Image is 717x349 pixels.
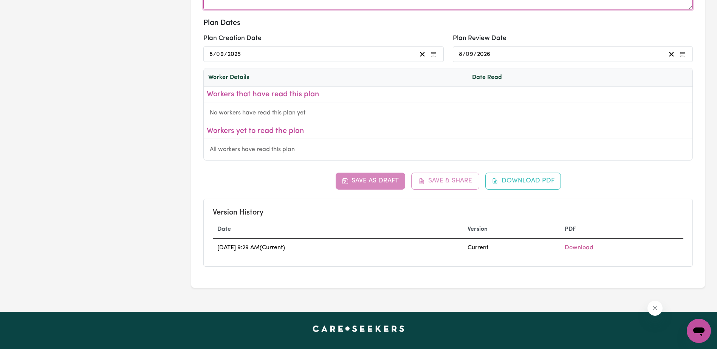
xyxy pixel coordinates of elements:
div: No workers have read this plan yet [204,102,692,124]
iframe: Button to launch messaging window [687,319,711,343]
input: -- [217,49,225,59]
span: / [463,51,466,58]
span: / [474,51,477,58]
div: Worker Details [208,73,472,82]
input: -- [466,49,474,59]
h3: Plan Dates [203,19,693,28]
td: Current [463,238,560,257]
div: Date Read [472,73,544,82]
span: / [224,51,227,58]
input: -- [458,49,463,59]
label: Plan Creation Date [203,34,262,43]
h3: Workers yet to read the plan [207,127,689,136]
span: 0 [466,51,469,57]
span: 0 [216,51,220,57]
input: ---- [227,49,242,59]
h5: Version History [213,208,683,217]
a: Careseekers home page [313,326,404,332]
td: [DATE] 9:29 AM (Current) [213,238,463,257]
label: Plan Review Date [453,34,506,43]
th: Version [463,220,560,239]
span: Need any help? [5,5,46,11]
th: PDF [560,220,683,239]
h3: Workers that have read this plan [207,90,689,99]
div: All workers have read this plan [204,139,692,160]
input: ---- [477,49,491,59]
a: Download [565,245,593,251]
span: / [213,51,216,58]
input: -- [209,49,213,59]
iframe: Close message [647,301,663,316]
th: Date [213,220,463,239]
button: Download PDF [485,173,561,189]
